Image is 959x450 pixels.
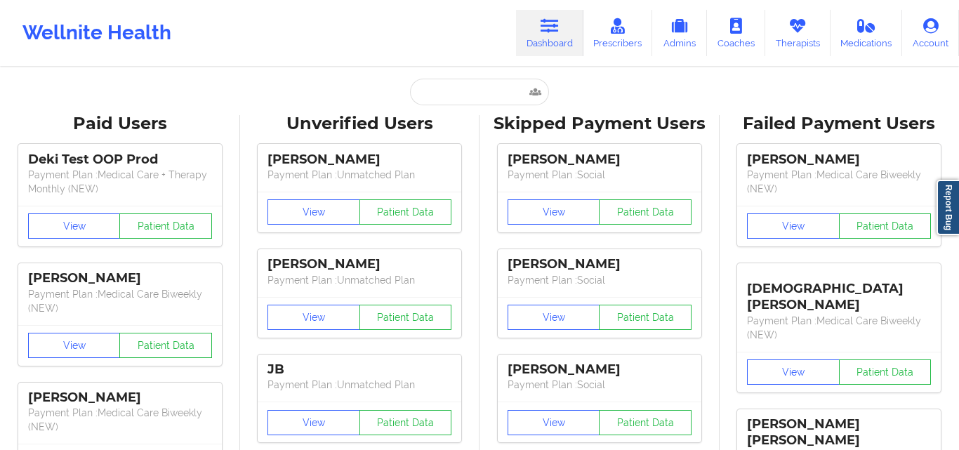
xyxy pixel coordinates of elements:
[508,168,692,182] p: Payment Plan : Social
[747,314,931,342] p: Payment Plan : Medical Care Biweekly (NEW)
[508,362,692,378] div: [PERSON_NAME]
[747,213,840,239] button: View
[489,113,710,135] div: Skipped Payment Users
[359,410,452,435] button: Patient Data
[28,213,121,239] button: View
[28,287,212,315] p: Payment Plan : Medical Care Biweekly (NEW)
[516,10,583,56] a: Dashboard
[707,10,765,56] a: Coaches
[747,168,931,196] p: Payment Plan : Medical Care Biweekly (NEW)
[747,270,931,313] div: [DEMOGRAPHIC_DATA][PERSON_NAME]
[839,213,932,239] button: Patient Data
[28,333,121,358] button: View
[839,359,932,385] button: Patient Data
[119,333,212,358] button: Patient Data
[508,305,600,330] button: View
[267,378,451,392] p: Payment Plan : Unmatched Plan
[765,10,831,56] a: Therapists
[747,359,840,385] button: View
[28,270,212,286] div: [PERSON_NAME]
[599,199,692,225] button: Patient Data
[267,410,360,435] button: View
[583,10,653,56] a: Prescribers
[747,152,931,168] div: [PERSON_NAME]
[359,305,452,330] button: Patient Data
[28,168,212,196] p: Payment Plan : Medical Care + Therapy Monthly (NEW)
[267,152,451,168] div: [PERSON_NAME]
[508,199,600,225] button: View
[119,213,212,239] button: Patient Data
[508,410,600,435] button: View
[831,10,903,56] a: Medications
[267,305,360,330] button: View
[747,416,931,449] div: [PERSON_NAME] [PERSON_NAME]
[652,10,707,56] a: Admins
[28,152,212,168] div: Deki Test OOP Prod
[267,273,451,287] p: Payment Plan : Unmatched Plan
[359,199,452,225] button: Patient Data
[250,113,470,135] div: Unverified Users
[267,168,451,182] p: Payment Plan : Unmatched Plan
[937,180,959,235] a: Report Bug
[508,152,692,168] div: [PERSON_NAME]
[508,256,692,272] div: [PERSON_NAME]
[599,410,692,435] button: Patient Data
[599,305,692,330] button: Patient Data
[902,10,959,56] a: Account
[508,378,692,392] p: Payment Plan : Social
[267,256,451,272] div: [PERSON_NAME]
[10,113,230,135] div: Paid Users
[508,273,692,287] p: Payment Plan : Social
[28,406,212,434] p: Payment Plan : Medical Care Biweekly (NEW)
[267,199,360,225] button: View
[28,390,212,406] div: [PERSON_NAME]
[267,362,451,378] div: JB
[729,113,950,135] div: Failed Payment Users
